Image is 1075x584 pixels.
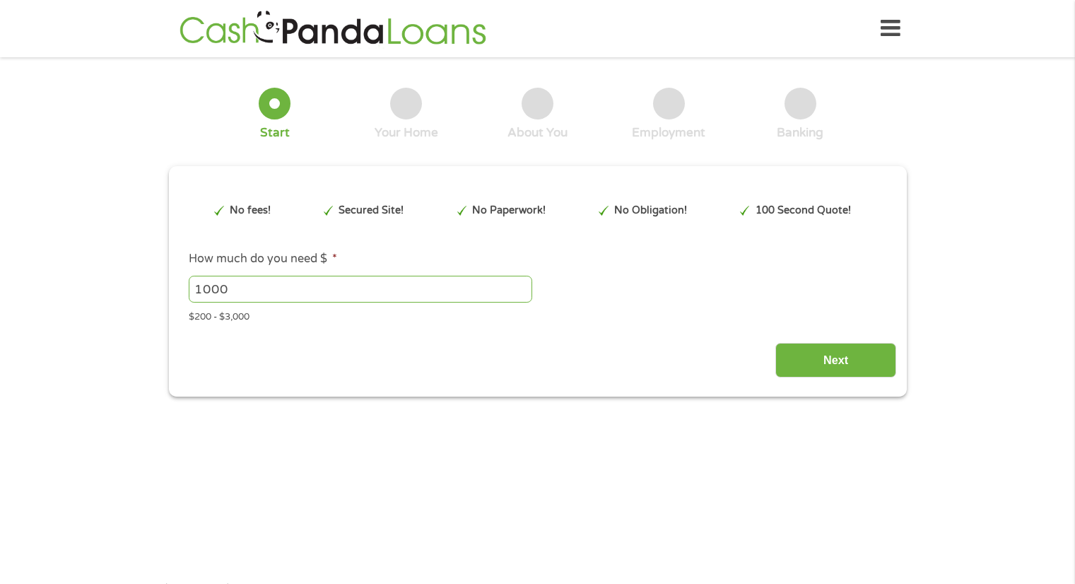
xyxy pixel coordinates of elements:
[189,305,886,325] div: $200 - $3,000
[775,343,896,378] input: Next
[189,252,337,267] label: How much do you need $
[339,203,404,218] p: Secured Site!
[632,125,705,141] div: Employment
[472,203,546,218] p: No Paperwork!
[260,125,290,141] div: Start
[375,125,438,141] div: Your Home
[614,203,687,218] p: No Obligation!
[230,203,271,218] p: No fees!
[175,8,490,49] img: GetLoanNow Logo
[507,125,568,141] div: About You
[777,125,823,141] div: Banking
[756,203,851,218] p: 100 Second Quote!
